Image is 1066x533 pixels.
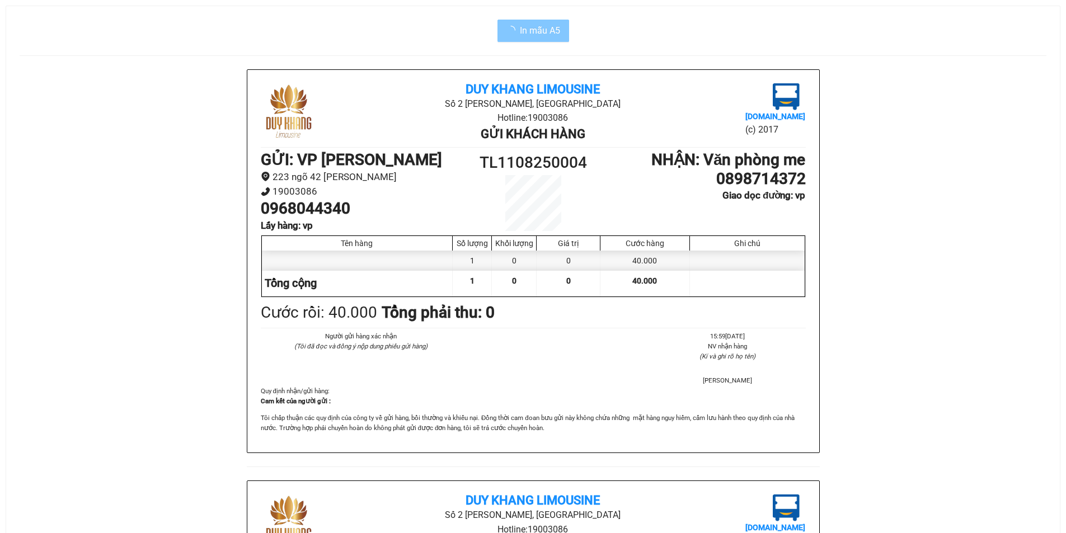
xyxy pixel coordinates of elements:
[497,20,569,42] button: In mẫu A5
[261,150,442,169] b: GỬI : VP [PERSON_NAME]
[261,169,465,185] li: 223 ngõ 42 [PERSON_NAME]
[453,251,492,271] div: 1
[506,26,520,35] span: loading
[351,111,715,125] li: Hotline: 19003086
[265,239,450,248] div: Tên hàng
[261,83,317,139] img: logo.jpg
[455,239,489,248] div: Số lượng
[603,239,686,248] div: Cước hàng
[261,300,377,325] div: Cước rồi : 40.000
[537,251,600,271] div: 0
[265,276,317,290] span: Tổng cộng
[495,239,533,248] div: Khối lượng
[722,190,805,201] b: Giao dọc đường: vp
[693,239,802,248] div: Ghi chú
[601,169,805,188] h1: 0898714372
[382,303,495,322] b: Tổng phải thu: 0
[466,493,600,507] b: Duy Khang Limousine
[261,184,465,199] li: 19003086
[261,187,270,196] span: phone
[492,251,537,271] div: 0
[632,276,657,285] span: 40.000
[261,199,465,218] h1: 0968044340
[520,23,560,37] span: In mẫu A5
[481,127,585,141] b: Gửi khách hàng
[351,97,715,111] li: Số 2 [PERSON_NAME], [GEOGRAPHIC_DATA]
[539,239,597,248] div: Giá trị
[649,341,805,351] li: NV nhận hàng
[745,523,805,532] b: [DOMAIN_NAME]
[465,150,602,175] h1: TL1108250004
[261,172,270,181] span: environment
[261,386,806,433] div: Quy định nhận/gửi hàng :
[773,494,800,521] img: logo.jpg
[651,150,806,169] b: NHẬN : Văn phòng me
[566,276,571,285] span: 0
[261,397,331,405] strong: Cam kết của người gửi :
[600,251,689,271] div: 40.000
[745,112,805,121] b: [DOMAIN_NAME]
[294,342,428,350] i: (Tôi đã đọc và đồng ý nộp dung phiếu gửi hàng)
[283,331,439,341] li: Người gửi hàng xác nhận
[649,331,805,341] li: 15:59[DATE]
[470,276,475,285] span: 1
[699,352,755,360] i: (Kí và ghi rõ họ tên)
[649,375,805,385] li: [PERSON_NAME]
[261,220,313,231] b: Lấy hàng : vp
[351,508,715,522] li: Số 2 [PERSON_NAME], [GEOGRAPHIC_DATA]
[773,83,800,110] img: logo.jpg
[512,276,516,285] span: 0
[466,82,600,96] b: Duy Khang Limousine
[261,413,806,433] p: Tôi chấp thuận các quy định của công ty về gửi hàng, bồi thường và khiếu nại. Đồng thời cam đoan ...
[745,122,805,136] li: (c) 2017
